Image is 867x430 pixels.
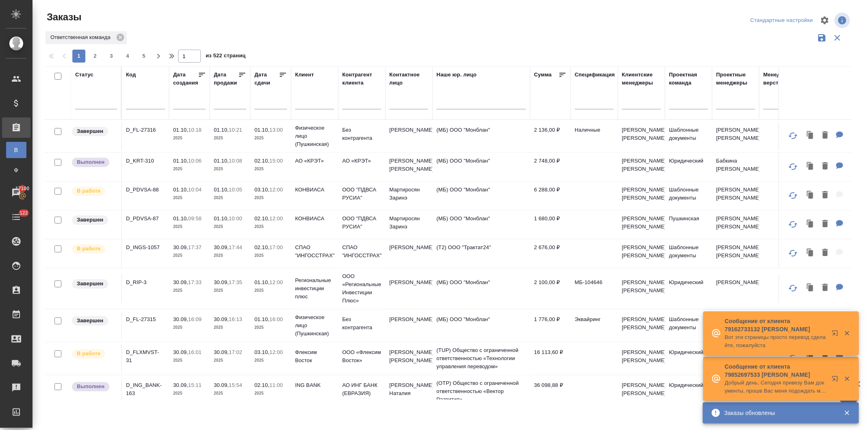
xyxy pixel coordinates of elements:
[214,316,229,322] p: 30.09,
[214,134,246,142] p: 2025
[173,324,206,332] p: 2025
[783,215,803,234] button: Обновить
[827,371,846,390] button: Открыть в новой вкладке
[385,239,432,268] td: [PERSON_NAME]
[6,162,26,178] a: Ф
[173,349,188,355] p: 30.09,
[295,348,334,365] p: Флексим Восток
[121,50,134,63] button: 4
[71,278,117,289] div: Выставляет КМ при направлении счета или после выполнения всех работ/сдачи заказа клиенту. Окончат...
[665,211,712,239] td: Пушкинская
[763,71,802,87] div: Менеджеры верстки
[173,127,188,133] p: 01.10,
[2,182,30,203] a: 17100
[389,71,428,87] div: Контактное лицо
[712,239,759,268] td: [PERSON_NAME] [PERSON_NAME]
[214,187,229,193] p: 01.10,
[269,127,283,133] p: 13:00
[803,127,818,144] button: Клонировать
[269,279,283,285] p: 12:00
[295,313,334,338] p: Физическое лицо (Пушкинская)
[173,134,206,142] p: 2025
[229,127,242,133] p: 10:21
[783,126,803,146] button: Обновить
[71,348,117,359] div: Выставляет ПМ после принятия заказа от КМа
[622,71,661,87] div: Клиентские менеджеры
[665,153,712,181] td: Юридический
[46,31,127,44] div: Ответственная команда
[783,157,803,176] button: Обновить
[89,50,102,63] button: 2
[803,245,818,261] button: Клонировать
[712,122,759,150] td: [PERSON_NAME] [PERSON_NAME]
[530,377,571,406] td: 36 098,88 ₽
[71,315,117,326] div: Выставляет КМ при направлении счета или после выполнения всех работ/сдачи заказа клиенту. Окончат...
[137,50,150,63] button: 5
[385,211,432,239] td: Мартиросян Заринэ
[665,274,712,303] td: Юридический
[295,71,314,79] div: Клиент
[295,276,334,301] p: Региональные инвестиции плюс
[214,287,246,295] p: 2025
[173,194,206,202] p: 2025
[11,185,34,193] span: 17100
[716,71,755,87] div: Проектные менеджеры
[254,158,269,164] p: 02.10,
[269,316,283,322] p: 16:00
[254,349,269,355] p: 03.10,
[712,153,759,181] td: Бабкина [PERSON_NAME]
[803,216,818,232] button: Клонировать
[530,311,571,340] td: 1 776,00 ₽
[432,153,530,181] td: (МБ) ООО "Монблан"
[77,317,103,325] p: Завершен
[126,215,165,223] p: D_PDVSA-87
[173,316,188,322] p: 30.09,
[254,194,287,202] p: 2025
[45,11,81,24] span: Заказы
[530,274,571,303] td: 2 100,00 ₽
[269,187,283,193] p: 12:00
[385,122,432,150] td: [PERSON_NAME]
[71,243,117,254] div: Выставляет ПМ после принятия заказа от КМа
[530,122,571,150] td: 2 136,00 ₽
[71,186,117,197] div: Выставляет ПМ после принятия заказа от КМа
[712,182,759,210] td: [PERSON_NAME] [PERSON_NAME]
[173,252,206,260] p: 2025
[206,51,246,63] span: из 522 страниц
[342,315,381,332] p: Без контрагента
[214,127,229,133] p: 01.10,
[618,122,665,150] td: [PERSON_NAME] [PERSON_NAME]
[830,30,845,46] button: Сбросить фильтры
[254,244,269,250] p: 02.10,
[71,215,117,226] div: Выставляет КМ при направлении счета или после выполнения всех работ/сдачи заказа клиенту. Окончат...
[188,279,202,285] p: 17:33
[295,157,334,165] p: АО «КРЭТ»
[77,382,104,391] p: Выполнен
[818,216,832,232] button: Удалить
[77,245,100,253] p: В работе
[783,243,803,263] button: Обновить
[269,244,283,250] p: 17:00
[534,71,552,79] div: Сумма
[342,215,381,231] p: ООО "ПДВСА РУСИА"
[173,382,188,388] p: 30.09,
[712,211,759,239] td: [PERSON_NAME] [PERSON_NAME]
[295,215,334,223] p: КОНВИАСА
[254,215,269,222] p: 02.10,
[618,211,665,239] td: [PERSON_NAME] [PERSON_NAME]
[342,126,381,142] p: Без контрагента
[839,375,855,382] button: Закрыть
[254,127,269,133] p: 01.10,
[530,211,571,239] td: 1 680,00 ₽
[783,186,803,205] button: Обновить
[254,382,269,388] p: 02.10,
[188,244,202,250] p: 17:37
[530,239,571,268] td: 2 676,00 ₽
[432,311,530,340] td: (МБ) ООО "Монблан"
[342,348,381,365] p: ООО «Флексим Восток»
[71,126,117,137] div: Выставляет КМ при направлении счета или после выполнения всех работ/сдачи заказа клиенту. Окончат...
[173,71,198,87] div: Дата создания
[827,325,846,345] button: Открыть в новой вкладке
[254,165,287,173] p: 2025
[126,381,165,397] p: D_ING_BANK-163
